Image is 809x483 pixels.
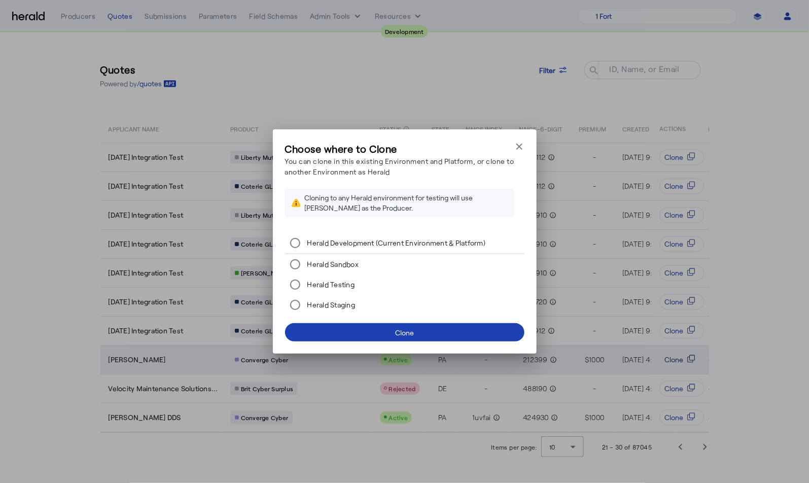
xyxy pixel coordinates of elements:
[305,280,355,290] label: Herald Testing
[285,156,514,177] p: You can clone in this existing Environment and Platform, or clone to another Environment as Herald
[305,259,359,269] label: Herald Sandbox
[285,323,524,341] button: Clone
[395,327,414,338] div: Clone
[305,193,508,213] div: Cloning to any Herald environment for testing will use [PERSON_NAME] as the Producer.
[305,238,486,248] label: Herald Development (Current Environment & Platform)
[305,300,356,310] label: Herald Staging
[285,142,514,156] h3: Choose where to Clone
